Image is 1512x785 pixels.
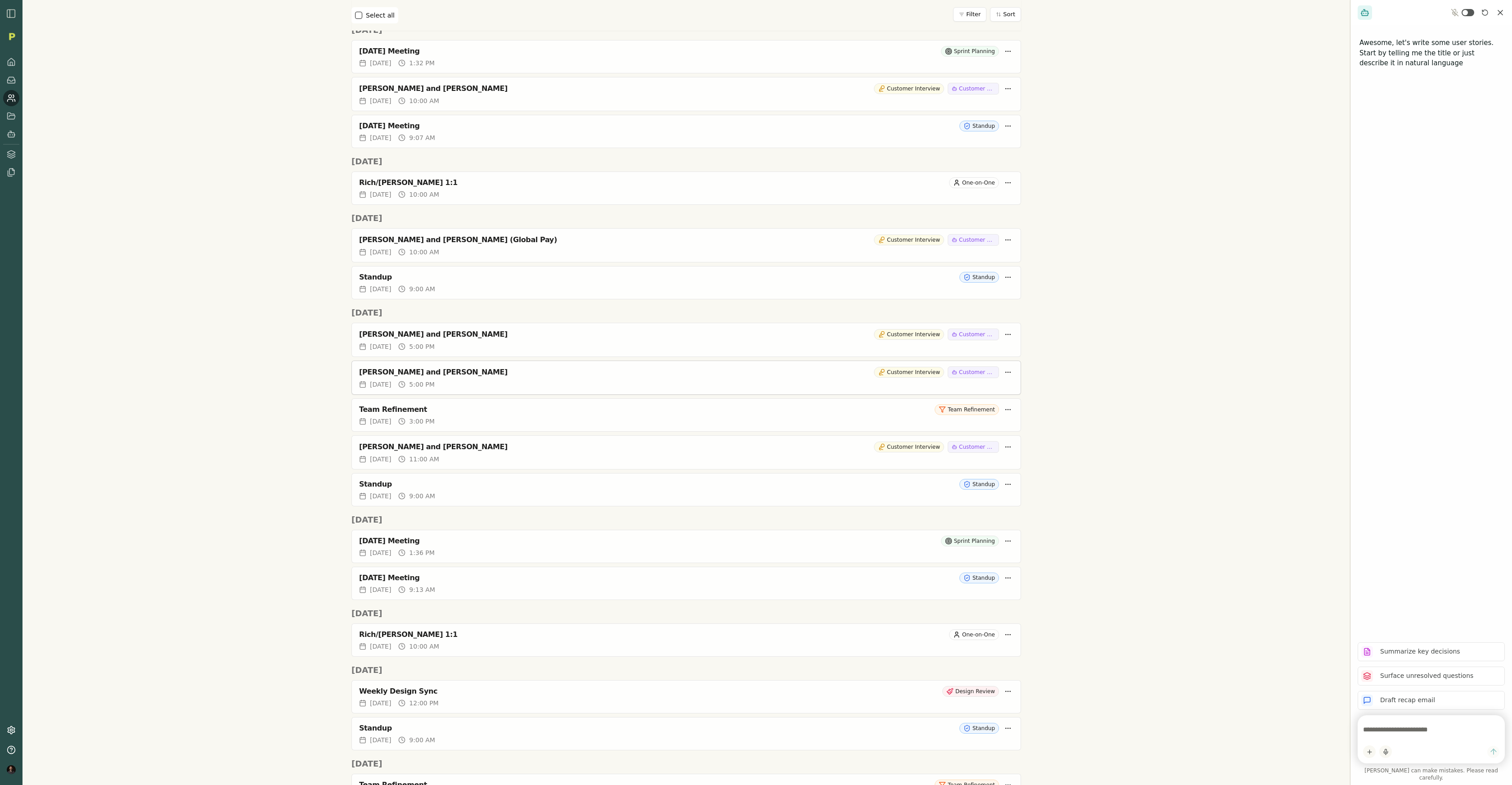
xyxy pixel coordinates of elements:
[370,492,391,501] span: [DATE]
[351,435,1021,469] a: [PERSON_NAME] and [PERSON_NAME]Customer InterviewCustomer Research[DATE]11:00 AM
[359,273,956,282] div: Standup
[935,404,999,415] div: Team Refinement
[1003,177,1013,188] button: More options
[351,307,1021,319] h2: [DATE]
[351,398,1021,432] a: Team RefinementTeam Refinement[DATE]3:00 PM
[351,40,1021,73] a: [DATE] MeetingSprint Planning[DATE]1:32 PM
[351,115,1021,148] a: [DATE] MeetingStandup[DATE]9:07 AM
[351,664,1021,677] h2: [DATE]
[370,455,391,464] span: [DATE]
[1379,745,1392,758] button: Start dictation
[1358,767,1505,781] span: [PERSON_NAME] can make mistakes. Please read carefully.
[409,417,434,426] span: 3:00 PM
[1358,642,1505,661] button: Summarize key decisions
[1003,442,1013,452] button: More options
[1487,746,1499,758] button: Send message
[953,7,986,22] button: Filter
[409,190,439,199] span: 10:00 AM
[351,361,1021,395] a: [PERSON_NAME] and [PERSON_NAME]Customer InterviewCustomer Research[DATE]5:00 PM
[359,724,956,733] div: Standup
[409,735,435,744] span: 9:00 AM
[370,699,391,708] span: [DATE]
[366,11,395,20] label: Select all
[351,323,1021,357] a: [PERSON_NAME] and [PERSON_NAME]Customer InterviewCustomer Research[DATE]5:00 PM
[941,46,999,57] div: Sprint Planning
[6,8,17,19] img: sidebar
[370,642,391,651] span: [DATE]
[351,473,1021,506] a: StandupStandup[DATE]9:00 AM
[409,642,439,651] span: 10:00 AM
[949,629,999,640] div: One-on-One
[1003,686,1013,697] button: More options
[359,368,870,377] div: [PERSON_NAME] and [PERSON_NAME]
[1359,38,1503,68] p: Awesome, let's write some user stories. Start by telling me the title or just describe it in natu...
[1003,479,1013,490] button: More options
[359,442,870,451] div: [PERSON_NAME] and [PERSON_NAME]
[359,330,870,339] div: [PERSON_NAME] and [PERSON_NAME]
[1358,691,1505,710] button: Draft recap email
[351,567,1021,600] a: [DATE] MeetingStandup[DATE]9:13 AM
[990,7,1021,22] button: Sort
[409,59,434,68] span: 1:32 PM
[959,272,999,283] div: Standup
[359,687,939,696] div: Weekly Design Sync
[959,443,995,451] span: Customer Research
[351,266,1021,299] a: StandupStandup[DATE]9:00 AM
[1380,647,1460,656] p: Summarize key decisions
[941,536,999,546] div: Sprint Planning
[409,133,435,142] span: 9:07 AM
[359,405,931,414] div: Team Refinement
[351,623,1021,657] a: Rich/[PERSON_NAME] 1:1One-on-One[DATE]10:00 AM
[959,85,995,92] span: Customer Research
[409,96,439,105] span: 10:00 AM
[409,284,435,293] span: 9:00 AM
[1003,121,1013,131] button: More options
[409,548,434,557] span: 1:36 PM
[370,96,391,105] span: [DATE]
[409,248,439,257] span: 10:00 AM
[370,585,391,594] span: [DATE]
[874,329,944,340] div: Customer Interview
[359,235,870,244] div: [PERSON_NAME] and [PERSON_NAME] (Global Pay)
[409,699,438,708] span: 12:00 PM
[959,121,999,131] div: Standup
[351,228,1021,262] a: [PERSON_NAME] and [PERSON_NAME] (Global Pay)Customer InterviewCustomer Research[DATE]10:00 AM
[370,133,391,142] span: [DATE]
[351,155,1021,168] h2: [DATE]
[1003,573,1013,583] button: More options
[1380,695,1435,705] p: Draft recap email
[1003,329,1013,340] button: More options
[351,514,1021,526] h2: [DATE]
[1496,8,1505,17] button: Close chat
[959,479,999,490] div: Standup
[359,122,956,131] div: [DATE] Meeting
[959,723,999,734] div: Standup
[370,380,391,389] span: [DATE]
[7,765,16,774] img: profile
[1003,83,1013,94] button: More options
[370,417,391,426] span: [DATE]
[1003,629,1013,640] button: More options
[351,607,1021,620] h2: [DATE]
[959,573,999,583] div: Standup
[1003,723,1013,734] button: More options
[370,342,391,351] span: [DATE]
[1003,46,1013,57] button: More options
[1480,7,1490,18] button: Reset conversation
[959,331,995,338] span: Customer Research
[359,480,956,489] div: Standup
[1380,671,1473,681] p: Surface unresolved questions
[370,284,391,293] span: [DATE]
[959,236,995,244] span: Customer Research
[351,717,1021,750] a: StandupStandup[DATE]9:00 AM
[409,342,434,351] span: 5:00 PM
[370,59,391,68] span: [DATE]
[1358,667,1505,686] button: Surface unresolved questions
[409,455,439,464] span: 11:00 AM
[874,442,944,452] div: Customer Interview
[5,30,18,43] img: Organization logo
[359,47,937,56] div: [DATE] Meeting
[1003,404,1013,415] button: More options
[351,758,1021,770] h2: [DATE]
